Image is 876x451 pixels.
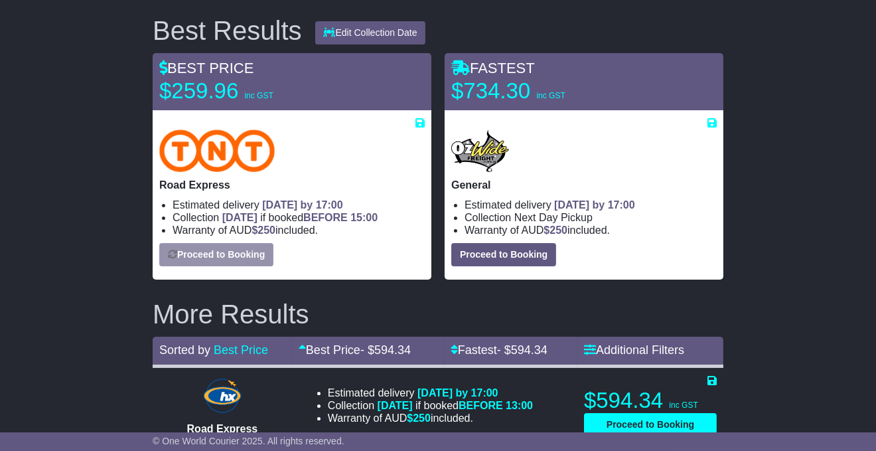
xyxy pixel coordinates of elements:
[244,91,273,100] span: inc GST
[159,343,210,357] span: Sorted by
[378,400,413,411] span: [DATE]
[549,225,567,236] span: 250
[159,78,325,104] p: $259.96
[506,400,533,411] span: 13:00
[514,212,593,223] span: Next Day Pickup
[303,212,348,223] span: BEFORE
[222,212,378,223] span: if booked
[669,401,697,410] span: inc GST
[459,400,503,411] span: BEFORE
[451,60,535,76] span: FASTEST
[536,91,565,100] span: inc GST
[465,211,717,224] li: Collection
[257,225,275,236] span: 250
[413,412,431,424] span: 250
[159,60,254,76] span: BEST PRICE
[451,179,717,191] p: General
[584,343,684,357] a: Additional Filters
[159,130,275,172] img: TNT Domestic: Road Express
[173,199,425,211] li: Estimated delivery
[554,199,635,211] span: [DATE] by 17:00
[187,423,258,434] span: Road Express
[328,387,533,399] li: Estimated delivery
[299,343,411,357] a: Best Price- $594.34
[315,21,426,45] button: Edit Collection Date
[584,413,717,436] button: Proceed to Booking
[153,436,344,446] span: © One World Courier 2025. All rights reserved.
[465,199,717,211] li: Estimated delivery
[497,343,547,357] span: - $
[328,412,533,424] li: Warranty of AUD included.
[451,243,556,266] button: Proceed to Booking
[252,225,275,236] span: $
[451,78,617,104] p: $734.30
[222,212,257,223] span: [DATE]
[451,130,509,172] img: OzWide Freight: General
[465,224,717,236] li: Warranty of AUD included.
[328,399,533,412] li: Collection
[262,199,343,211] span: [DATE] by 17:00
[360,343,411,357] span: - $
[584,387,717,414] p: $594.34
[159,243,273,266] button: Proceed to Booking
[173,211,425,224] li: Collection
[511,343,547,357] span: 594.34
[544,225,567,236] span: $
[159,179,425,191] p: Road Express
[378,400,533,411] span: if booked
[146,16,309,45] div: Best Results
[417,387,498,399] span: [DATE] by 17:00
[200,376,244,416] img: Hunter Express: Road Express
[214,343,268,357] a: Best Price
[173,224,425,236] li: Warranty of AUD included.
[374,343,411,357] span: 594.34
[451,343,547,357] a: Fastest- $594.34
[153,300,723,329] h2: More Results
[407,412,431,424] span: $
[350,212,378,223] span: 15:00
